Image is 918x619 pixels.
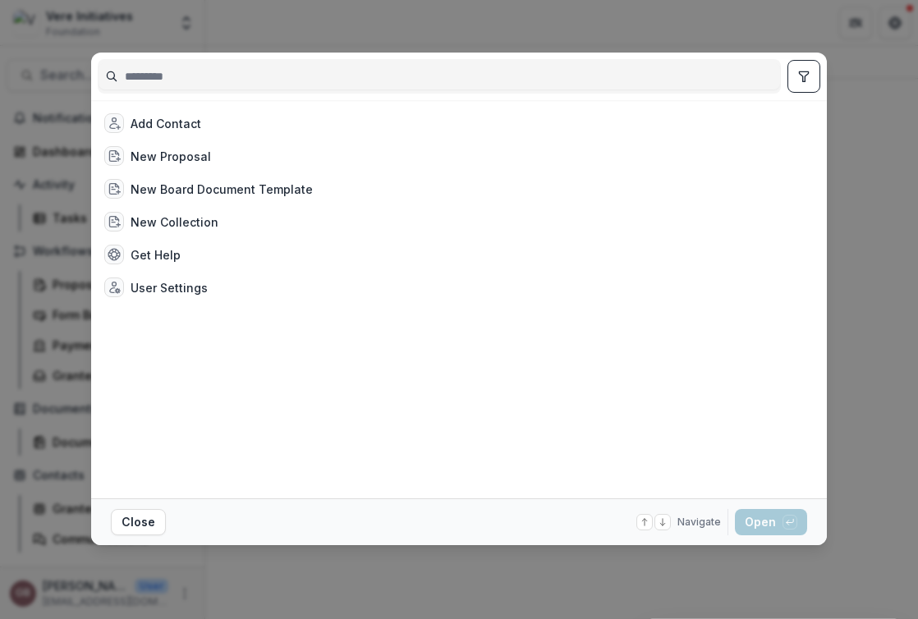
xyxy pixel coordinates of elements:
div: Add Contact [131,115,201,132]
div: User Settings [131,279,208,296]
div: New Proposal [131,148,211,165]
div: New Board Document Template [131,181,313,198]
div: New Collection [131,213,218,231]
button: Open [735,509,807,535]
button: toggle filters [787,60,820,93]
button: Close [111,509,166,535]
span: Navigate [677,515,721,530]
div: Get Help [131,246,181,264]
